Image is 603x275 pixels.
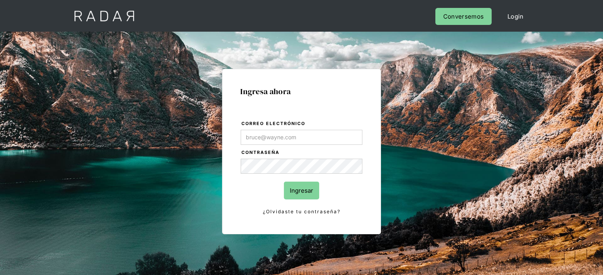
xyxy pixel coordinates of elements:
label: Contraseña [241,149,362,157]
label: Correo electrónico [241,120,362,128]
input: Ingresar [284,182,319,199]
input: bruce@wayne.com [241,130,362,145]
form: Login Form [240,119,363,216]
a: Login [500,8,532,25]
a: ¿Olvidaste tu contraseña? [241,207,362,216]
a: Conversemos [435,8,492,25]
h1: Ingresa ahora [240,87,363,96]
